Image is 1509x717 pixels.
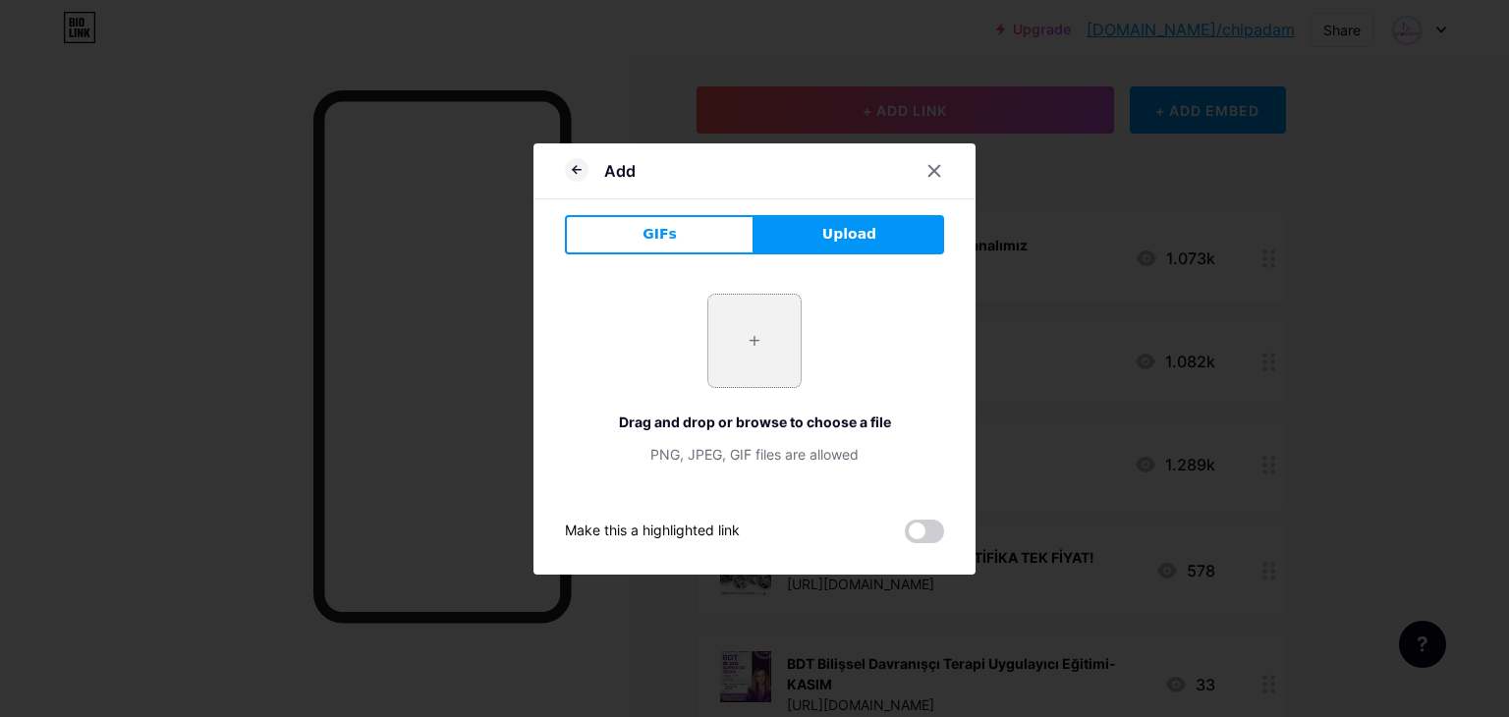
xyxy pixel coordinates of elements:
[565,444,944,465] div: PNG, JPEG, GIF files are allowed
[822,224,876,245] span: Upload
[565,215,754,254] button: GIFs
[565,412,944,432] div: Drag and drop or browse to choose a file
[604,159,636,183] div: Add
[565,520,740,543] div: Make this a highlighted link
[754,215,944,254] button: Upload
[643,224,677,245] span: GIFs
